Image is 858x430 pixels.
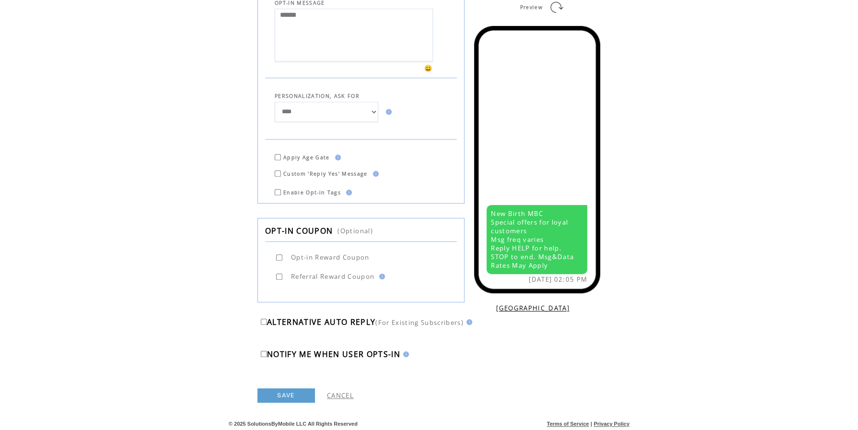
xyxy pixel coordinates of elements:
[265,226,333,236] span: OPT-IN COUPON
[283,170,368,177] span: Custom 'Reply Yes' Message
[337,227,372,235] span: (Optional)
[496,304,569,312] a: [GEOGRAPHIC_DATA]
[520,4,542,11] span: Preview
[375,318,464,327] span: (For Existing Subscribers)
[327,391,354,400] a: CANCEL
[593,421,629,427] a: Privacy Policy
[424,64,433,72] span: 😀
[591,421,592,427] span: |
[275,93,359,99] span: PERSONALIZATION, ASK FOR
[291,253,370,262] span: Opt-in Reward Coupon
[229,421,358,427] span: © 2025 SolutionsByMobile LLC All Rights Reserved
[283,189,341,196] span: Enable Opt-in Tags
[547,421,589,427] a: Terms of Service
[370,171,379,177] img: help.gif
[332,155,341,160] img: help.gif
[283,154,330,161] span: Apply Age Gate
[376,274,385,279] img: help.gif
[257,388,315,403] a: SAVE
[267,317,375,327] span: ALTERNATIVE AUTO REPLY
[400,351,409,357] img: help.gif
[464,319,472,325] img: help.gif
[267,349,400,359] span: NOTIFY ME WHEN USER OPTS-IN
[343,190,352,195] img: help.gif
[291,272,374,281] span: Referral Reward Coupon
[491,209,574,270] span: New Birth MBC Special offers for loyal customers Msg freq varies Reply HELP for help. STOP to end...
[383,109,392,115] img: help.gif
